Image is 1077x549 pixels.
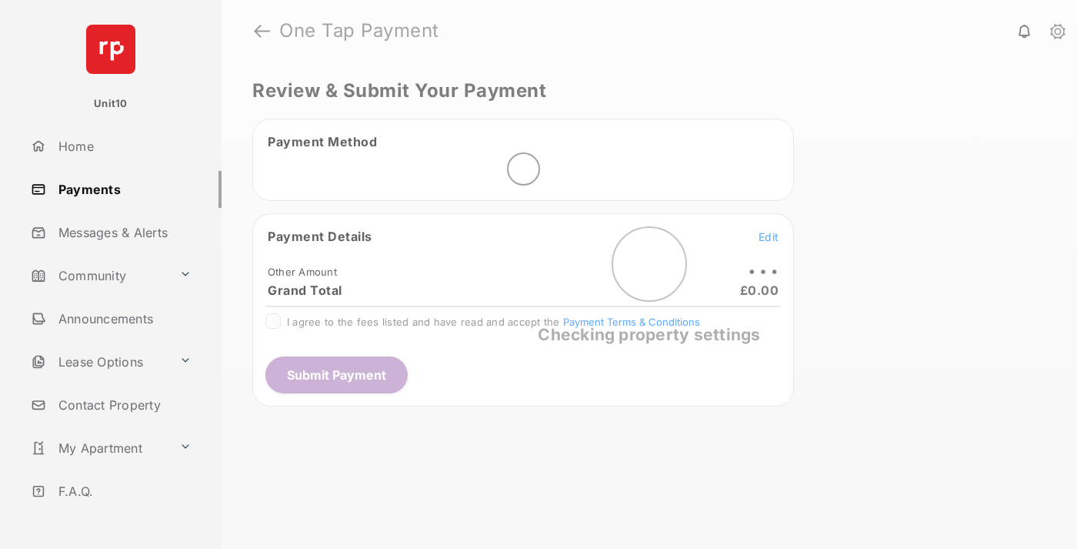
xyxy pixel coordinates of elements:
[94,96,128,112] p: Unit10
[538,324,760,343] span: Checking property settings
[25,257,173,294] a: Community
[25,171,222,208] a: Payments
[86,25,135,74] img: svg+xml;base64,PHN2ZyB4bWxucz0iaHR0cDovL3d3dy53My5vcmcvMjAwMC9zdmciIHdpZHRoPSI2NCIgaGVpZ2h0PSI2NC...
[25,473,222,510] a: F.A.Q.
[25,430,173,467] a: My Apartment
[25,343,173,380] a: Lease Options
[25,214,222,251] a: Messages & Alerts
[25,128,222,165] a: Home
[25,387,222,423] a: Contact Property
[25,300,222,337] a: Announcements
